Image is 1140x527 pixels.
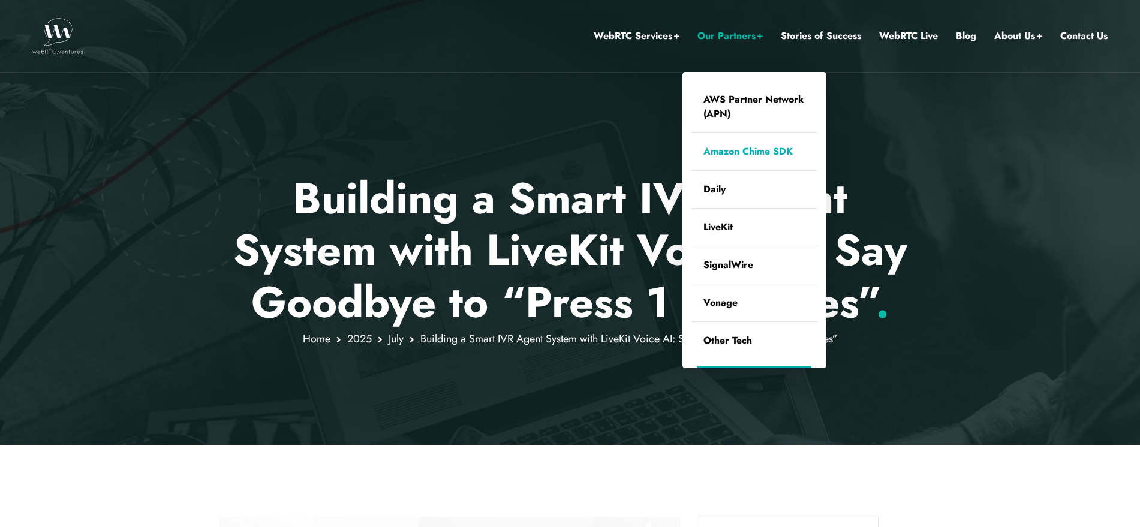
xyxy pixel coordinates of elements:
a: Our Partners [697,28,763,44]
a: Other Tech [691,322,817,359]
a: July [389,331,404,347]
a: Daily [691,171,817,208]
a: Vonage [691,284,817,321]
a: 2025 [347,331,372,347]
span: . [876,271,889,333]
a: SignalWire [691,246,817,284]
a: Stories of Success [781,28,861,44]
a: WebRTC Services [594,28,679,44]
a: LiveKit [691,209,817,246]
a: Home [303,331,330,347]
img: WebRTC.ventures [32,18,83,54]
a: Contact Us [1060,28,1108,44]
a: Blog [956,28,976,44]
a: AWS Partner Network (APN) [691,81,817,132]
a: Amazon Chime SDK [691,133,817,170]
a: About Us [994,28,1042,44]
a: WebRTC Live [879,28,938,44]
p: Building a Smart IVR Agent System with LiveKit Voice AI: Say Goodbye to “Press 1 for Sales” [219,173,921,328]
span: Building a Smart IVR Agent System with LiveKit Voice AI: Say Goodbye to “Press 1 for Sales” [420,331,838,347]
